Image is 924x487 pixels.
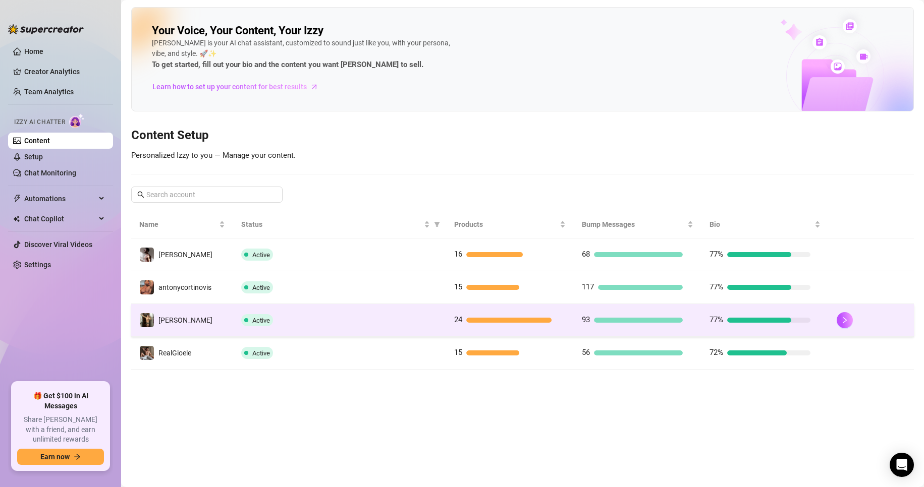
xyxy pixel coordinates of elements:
span: 15 [454,348,462,357]
span: Bio [710,219,813,230]
span: search [137,191,144,198]
span: Status [241,219,421,230]
span: Chat Copilot [24,211,96,227]
span: 15 [454,282,462,291]
a: Content [24,137,50,145]
h3: Content Setup [131,128,914,144]
span: 77% [710,250,723,259]
a: Learn how to set up your content for best results [152,79,326,95]
div: [PERSON_NAME] is your AI chat assistant, customized to sound just like you, with your persona, vi... [152,38,455,71]
button: right [837,312,853,328]
th: Products [446,211,574,238]
span: Active [252,317,270,324]
a: Settings [24,261,51,269]
th: Bio [701,211,829,238]
span: 72% [710,348,723,357]
span: Share [PERSON_NAME] with a friend, and earn unlimited rewards [17,415,104,445]
h2: Your Voice, Your Content, Your Izzy [152,24,323,38]
span: Earn now [40,453,70,461]
span: Active [252,251,270,259]
span: 68 [582,250,590,259]
span: 24 [454,315,462,324]
img: logo-BBDzfeDw.svg [8,24,84,34]
img: ai-chatter-content-library-cLFOSyPT.png [757,8,913,111]
span: filter [434,221,440,227]
th: Name [131,211,233,238]
div: Open Intercom Messenger [890,453,914,477]
span: [PERSON_NAME] [158,251,212,259]
span: arrow-right [74,453,81,460]
img: antonycortinovis [140,280,154,294]
th: Status [233,211,446,238]
span: [PERSON_NAME] [158,316,212,324]
span: right [841,317,848,324]
span: Products [454,219,558,230]
span: 56 [582,348,590,357]
a: Creator Analytics [24,64,105,80]
strong: To get started, fill out your bio and the content you want [PERSON_NAME] to sell. [152,60,423,69]
img: Chat Copilot [13,215,20,222]
a: Setup [24,153,43,161]
span: Personalized Izzy to you — Manage your content. [131,151,296,160]
button: Earn nowarrow-right [17,449,104,465]
span: Izzy AI Chatter [14,117,65,127]
span: arrow-right [309,82,319,92]
span: thunderbolt [13,195,21,203]
span: antonycortinovis [158,283,211,291]
input: Search account [146,189,268,200]
span: Active [252,284,270,291]
span: Active [252,349,270,357]
a: Discover Viral Videos [24,240,92,249]
a: Home [24,47,43,55]
span: 117 [582,282,594,291]
span: Name [139,219,217,230]
span: RealGioele [158,349,191,357]
span: 77% [710,315,723,324]
span: 93 [582,315,590,324]
span: 77% [710,282,723,291]
span: 🎁 Get $100 in AI Messages [17,391,104,411]
a: Chat Monitoring [24,169,76,177]
img: Johnnyrichs [140,248,154,262]
a: Team Analytics [24,88,74,96]
span: 16 [454,250,462,259]
span: Bump Messages [582,219,685,230]
th: Bump Messages [574,211,701,238]
span: Learn how to set up your content for best results [152,81,307,92]
span: filter [432,217,442,232]
img: AI Chatter [69,113,85,128]
img: Bruno [140,313,154,327]
span: Automations [24,191,96,207]
img: RealGioele [140,346,154,360]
